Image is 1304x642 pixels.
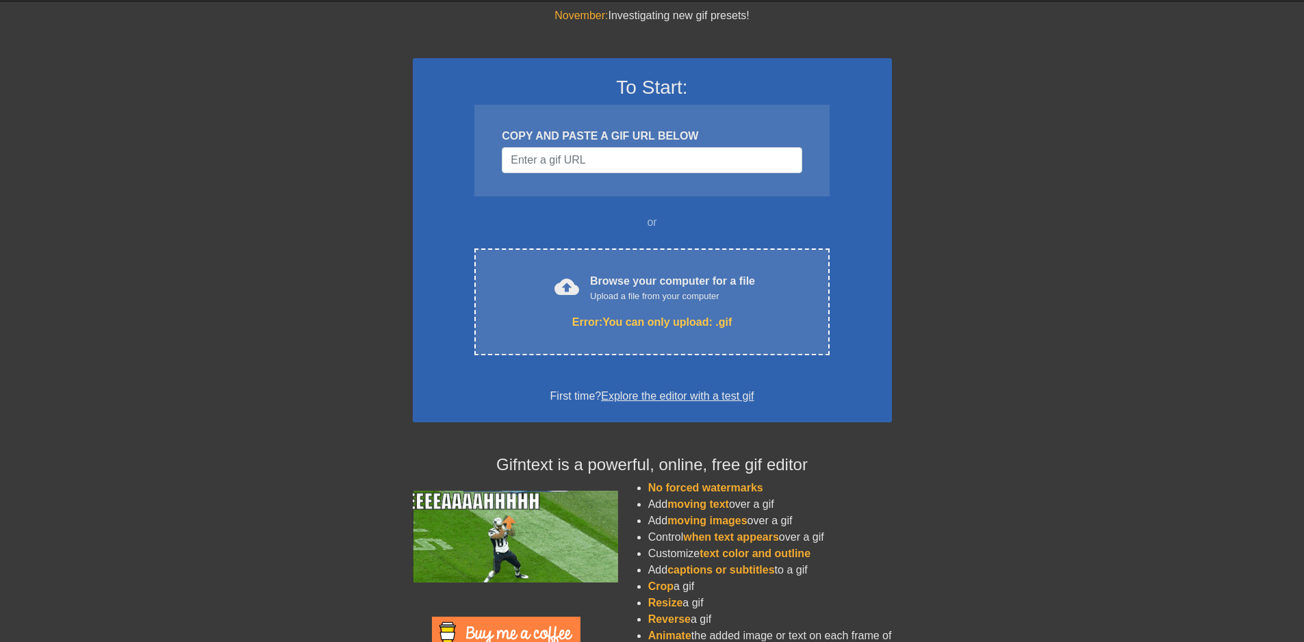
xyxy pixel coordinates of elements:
[648,513,892,529] li: Add over a gif
[648,529,892,545] li: Control over a gif
[413,455,892,475] h4: Gifntext is a powerful, online, free gif editor
[554,10,608,21] span: November:
[648,611,892,628] li: a gif
[590,290,755,303] div: Upload a file from your computer
[448,214,856,231] div: or
[554,274,579,299] span: cloud_upload
[590,273,755,303] div: Browse your computer for a file
[431,76,874,99] h3: To Start:
[648,578,892,595] li: a gif
[431,388,874,405] div: First time?
[667,498,729,510] span: moving text
[683,531,779,543] span: when text appears
[503,314,800,331] div: Error: You can only upload: .gif
[700,548,810,559] span: text color and outline
[413,491,618,582] img: football_small.gif
[648,613,691,625] span: Reverse
[502,147,802,173] input: Username
[648,597,683,608] span: Resize
[648,482,763,493] span: No forced watermarks
[648,595,892,611] li: a gif
[648,545,892,562] li: Customize
[502,128,802,144] div: COPY AND PASTE A GIF URL BELOW
[413,8,892,24] div: Investigating new gif presets!
[648,562,892,578] li: Add to a gif
[648,496,892,513] li: Add over a gif
[601,390,754,402] a: Explore the editor with a test gif
[667,564,774,576] span: captions or subtitles
[648,630,691,641] span: Animate
[648,580,674,592] span: Crop
[667,515,747,526] span: moving images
